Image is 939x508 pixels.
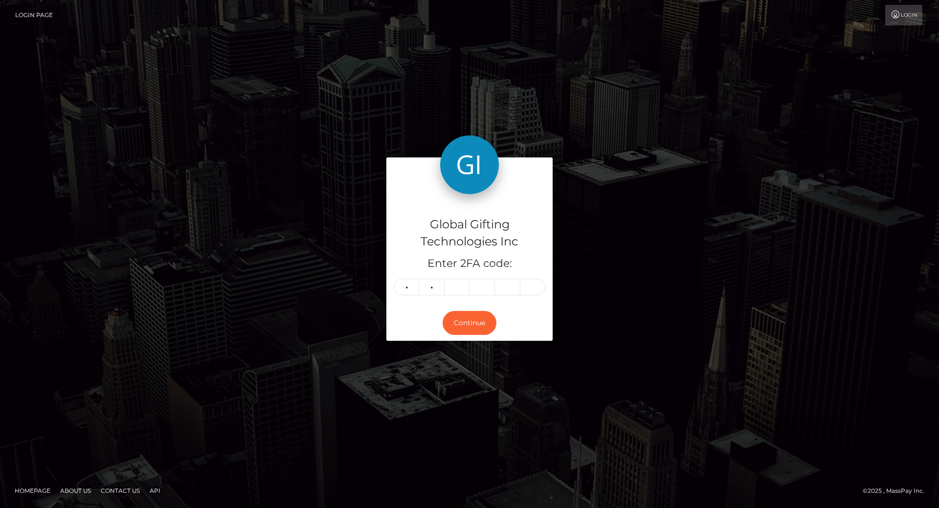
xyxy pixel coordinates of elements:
[440,135,499,194] img: Global Gifting Technologies Inc
[146,483,164,498] a: API
[11,483,54,498] a: Homepage
[97,483,144,498] a: Contact Us
[15,5,53,25] a: Login Page
[443,311,496,335] button: Continue
[56,483,95,498] a: About Us
[394,216,545,250] h4: Global Gifting Technologies Inc
[863,486,932,496] div: © 2025 , MassPay Inc.
[394,256,545,271] h5: Enter 2FA code:
[885,5,922,25] a: Login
